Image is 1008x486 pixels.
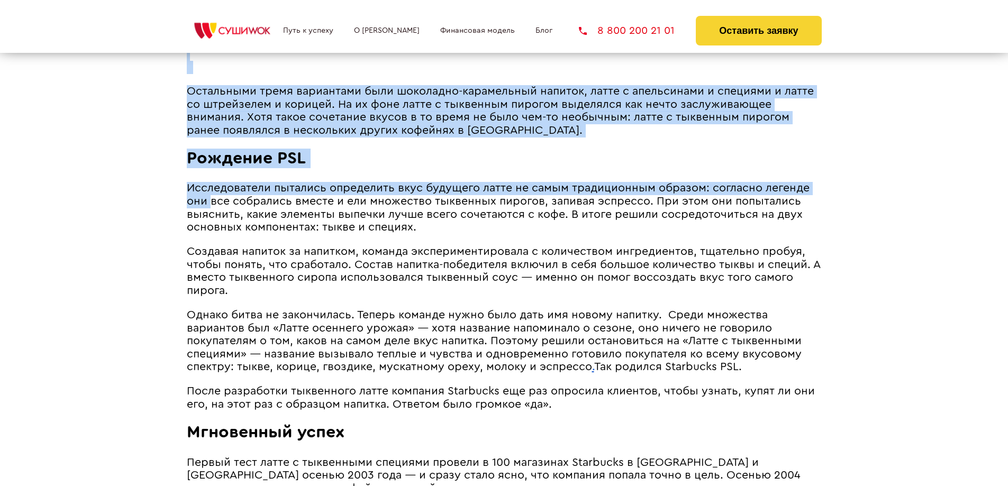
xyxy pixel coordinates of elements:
[187,386,815,410] span: После разработки тыквенного латте компания Starbucks еще раз опросила клиентов, чтобы узнать, куп...
[187,424,344,441] span: Мгновенный успех
[535,26,552,35] a: Блог
[187,182,810,233] span: Исследователи пытались определить вкус будущего латте не самым традиционным образом: согласно лег...
[597,25,675,36] span: 8 800 200 21 01
[440,26,515,35] a: Финансовая модель
[696,16,821,45] button: Оставить заявку
[579,25,675,36] a: 8 800 200 21 01
[354,26,420,35] a: О [PERSON_NAME]
[187,309,802,372] span: Однако битва не закончилась. Теперь команде нужно было дать имя новому напитку. Среди множества в...
[592,361,594,372] a: .
[187,86,814,136] span: Остальными тремя вариантами были шоколадно-карамельный напиток, латте с апельсинами и специями и ...
[187,150,306,167] span: Рождение PSL
[594,361,742,372] span: Так родился Starbucks PSL.
[187,246,820,296] span: Создавая напиток за напитком, команда экспериментировала с количеством ингредиентов, тщательно пр...
[283,26,333,35] a: Путь к успеху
